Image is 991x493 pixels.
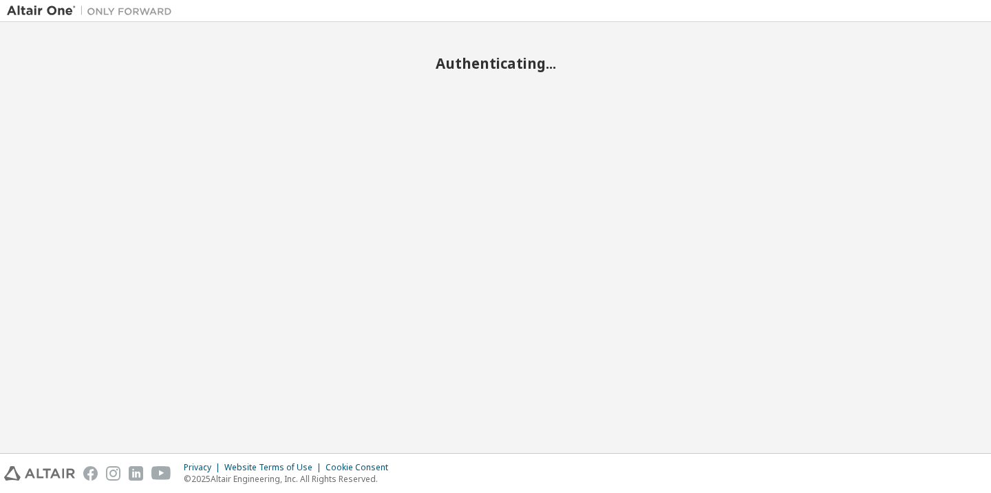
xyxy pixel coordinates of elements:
[326,462,396,473] div: Cookie Consent
[184,462,224,473] div: Privacy
[129,466,143,481] img: linkedin.svg
[7,54,984,72] h2: Authenticating...
[7,4,179,18] img: Altair One
[83,466,98,481] img: facebook.svg
[151,466,171,481] img: youtube.svg
[224,462,326,473] div: Website Terms of Use
[106,466,120,481] img: instagram.svg
[4,466,75,481] img: altair_logo.svg
[184,473,396,485] p: © 2025 Altair Engineering, Inc. All Rights Reserved.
